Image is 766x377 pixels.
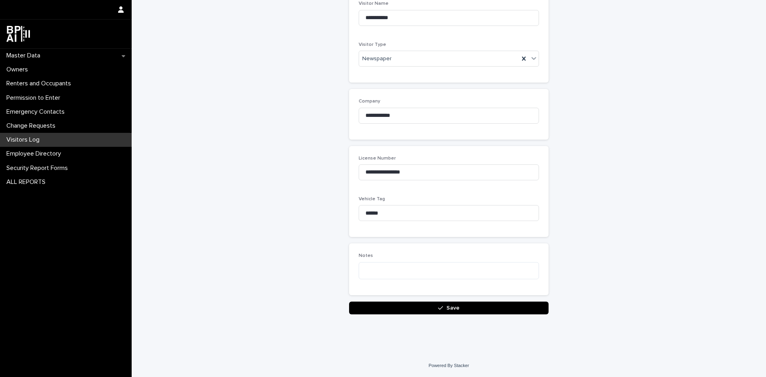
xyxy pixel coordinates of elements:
span: Vehicle Tag [359,197,385,201]
a: Powered By Stacker [428,363,469,368]
span: Newspaper [362,55,392,63]
p: Master Data [3,52,47,59]
p: Renters and Occupants [3,80,77,87]
p: Security Report Forms [3,164,74,172]
img: dwgmcNfxSF6WIOOXiGgu [6,26,30,42]
span: Visitor Type [359,42,386,47]
p: ALL REPORTS [3,178,52,186]
p: Visitors Log [3,136,46,144]
button: Save [349,302,549,314]
p: Change Requests [3,122,62,130]
span: Visitor Name [359,1,389,6]
span: Company [359,99,380,104]
p: Emergency Contacts [3,108,71,116]
p: Employee Directory [3,150,67,158]
span: License Number [359,156,396,161]
span: Save [446,305,460,311]
p: Permission to Enter [3,94,67,102]
p: Owners [3,66,34,73]
span: Notes [359,253,373,258]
